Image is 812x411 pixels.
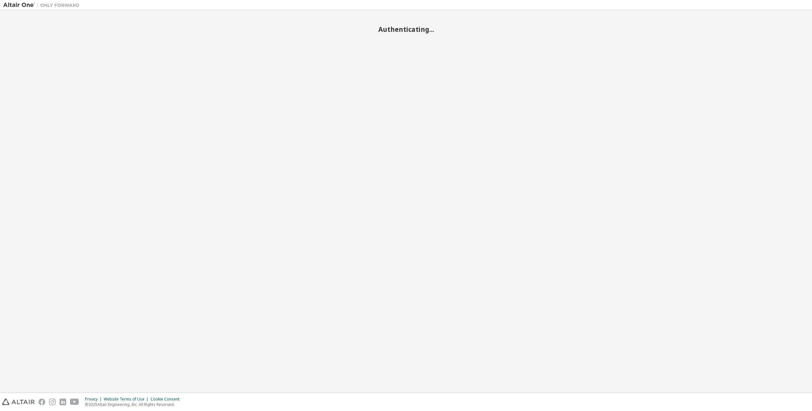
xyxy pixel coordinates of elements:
img: Altair One [3,2,83,8]
img: facebook.svg [38,399,45,405]
img: linkedin.svg [59,399,66,405]
div: Privacy [85,397,104,402]
img: altair_logo.svg [2,399,35,405]
div: Website Terms of Use [104,397,150,402]
h2: Authenticating... [3,25,809,33]
p: © 2025 Altair Engineering, Inc. All Rights Reserved. [85,402,183,407]
img: youtube.svg [70,399,79,405]
img: instagram.svg [49,399,56,405]
div: Cookie Consent [150,397,183,402]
